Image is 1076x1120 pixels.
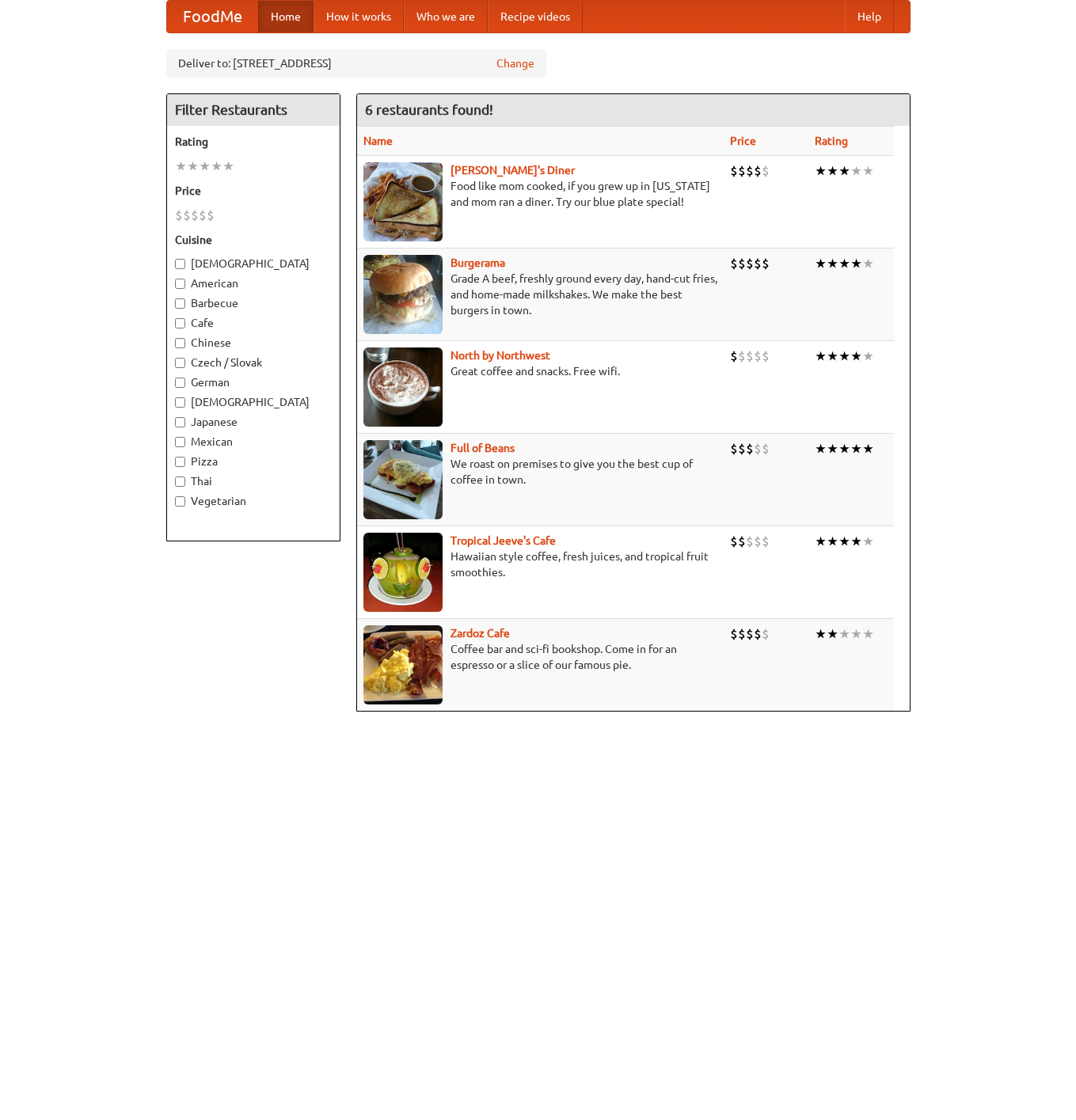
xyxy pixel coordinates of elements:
[730,135,756,147] a: Price
[187,158,199,175] li: ★
[175,256,332,271] label: [DEMOGRAPHIC_DATA]
[815,135,848,147] a: Rating
[199,207,207,224] li: $
[850,625,862,643] li: ★
[827,533,838,550] li: ★
[738,625,746,643] li: $
[862,625,874,643] li: ★
[746,347,754,365] li: $
[746,255,754,272] li: $
[850,162,862,180] li: ★
[167,94,340,126] h4: Filter Restaurants
[363,456,717,488] p: We roast on premises to give you the best cup of coffee in town.
[838,625,850,643] li: ★
[754,625,762,643] li: $
[838,347,850,365] li: ★
[363,178,717,210] p: Food like mom cooked, if you grew up in [US_STATE] and mom ran a diner. Try our blue plate special!
[746,162,754,180] li: $
[862,347,874,365] li: ★
[363,533,443,612] img: jeeves.jpg
[451,534,556,547] a: Tropical Jeeve's Cafe
[175,358,185,368] input: Czech / Slovak
[175,454,332,469] label: Pizza
[363,363,717,379] p: Great coffee and snacks. Free wifi.
[175,335,332,351] label: Chinese
[746,625,754,643] li: $
[363,347,443,427] img: north.jpg
[815,625,827,643] li: ★
[451,349,550,362] a: North by Northwest
[845,1,894,32] a: Help
[363,440,443,519] img: beans.jpg
[862,162,874,180] li: ★
[175,496,185,507] input: Vegetarian
[827,255,838,272] li: ★
[754,440,762,457] li: $
[815,255,827,272] li: ★
[730,625,738,643] li: $
[183,207,191,224] li: $
[175,437,185,447] input: Mexican
[363,255,443,334] img: burgerama.jpg
[762,533,770,550] li: $
[738,533,746,550] li: $
[827,347,838,365] li: ★
[815,347,827,365] li: ★
[175,374,332,390] label: German
[746,533,754,550] li: $
[730,162,738,180] li: $
[175,295,332,311] label: Barbecue
[175,259,185,269] input: [DEMOGRAPHIC_DATA]
[862,440,874,457] li: ★
[175,476,185,487] input: Thai
[754,347,762,365] li: $
[199,158,211,175] li: ★
[754,255,762,272] li: $
[363,625,443,704] img: zardoz.jpg
[175,207,183,224] li: $
[191,207,199,224] li: $
[730,255,738,272] li: $
[175,417,185,427] input: Japanese
[815,440,827,457] li: ★
[762,255,770,272] li: $
[175,338,185,348] input: Chinese
[207,207,215,224] li: $
[258,1,314,32] a: Home
[838,533,850,550] li: ★
[815,162,827,180] li: ★
[496,55,534,71] a: Change
[838,162,850,180] li: ★
[365,102,493,117] ng-pluralize: 6 restaurants found!
[175,434,332,450] label: Mexican
[222,158,234,175] li: ★
[451,256,505,269] a: Burgerama
[211,158,222,175] li: ★
[762,440,770,457] li: $
[730,440,738,457] li: $
[827,162,838,180] li: ★
[314,1,404,32] a: How it works
[850,255,862,272] li: ★
[363,135,393,147] a: Name
[175,275,332,291] label: American
[754,162,762,180] li: $
[730,533,738,550] li: $
[175,134,332,150] h5: Rating
[754,533,762,550] li: $
[451,627,510,640] a: Zardoz Cafe
[175,473,332,489] label: Thai
[730,347,738,365] li: $
[451,164,575,177] a: [PERSON_NAME]'s Diner
[175,279,185,289] input: American
[815,533,827,550] li: ★
[850,347,862,365] li: ★
[451,442,515,454] a: Full of Beans
[762,625,770,643] li: $
[838,440,850,457] li: ★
